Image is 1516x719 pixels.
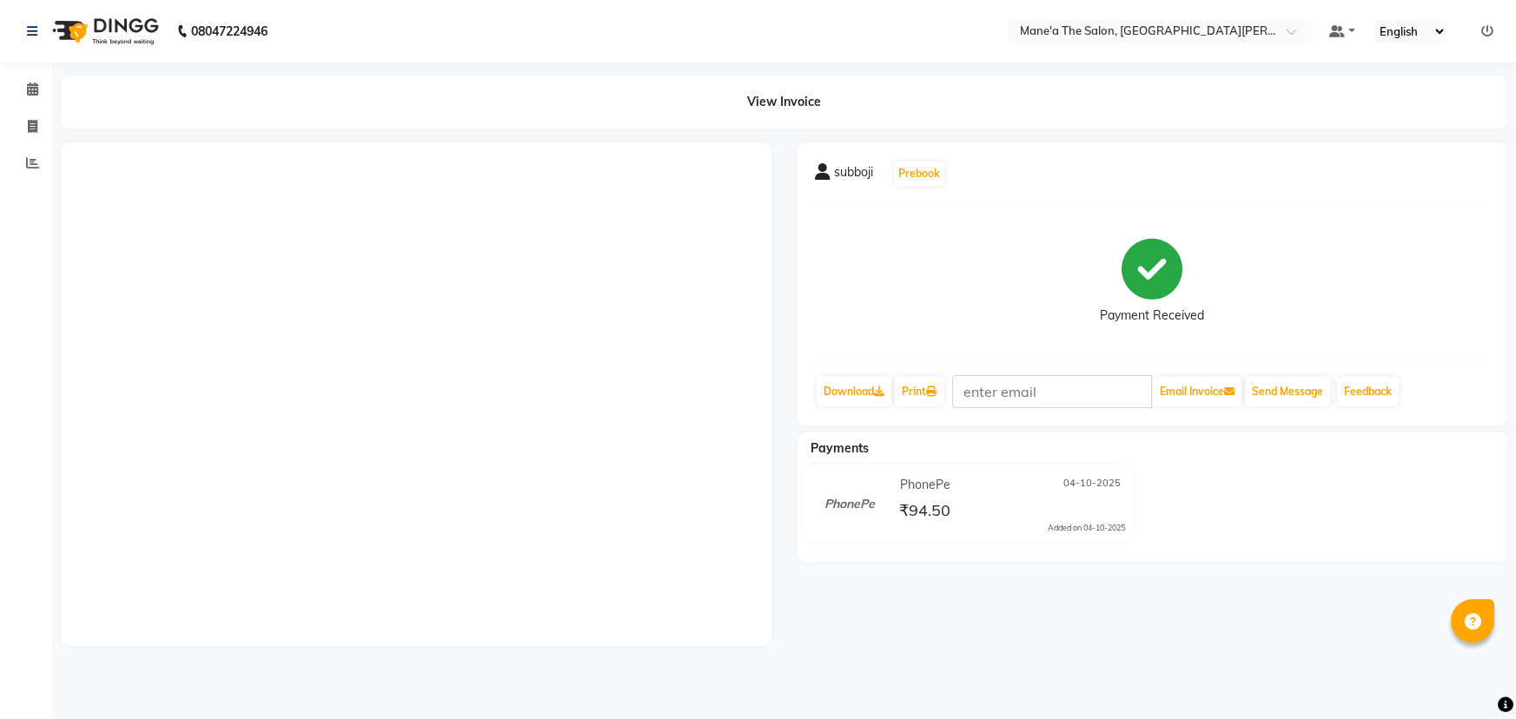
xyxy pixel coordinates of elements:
[895,377,943,406] a: Print
[1063,476,1121,494] span: 04-10-2025
[817,377,891,406] a: Download
[1337,377,1399,406] a: Feedback
[61,76,1507,129] div: View Invoice
[811,440,869,456] span: Payments
[1100,307,1204,325] div: Payment Received
[44,7,163,56] img: logo
[1443,650,1499,702] iframe: chat widget
[834,163,873,188] span: subboji
[1048,522,1125,534] div: Added on 04-10-2025
[900,476,950,494] span: PhonePe
[952,375,1152,408] input: enter email
[1245,377,1330,406] button: Send Message
[894,162,944,186] button: Prebook
[899,500,950,524] span: ₹94.50
[1153,377,1241,406] button: Email Invoice
[191,7,268,56] b: 08047224946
